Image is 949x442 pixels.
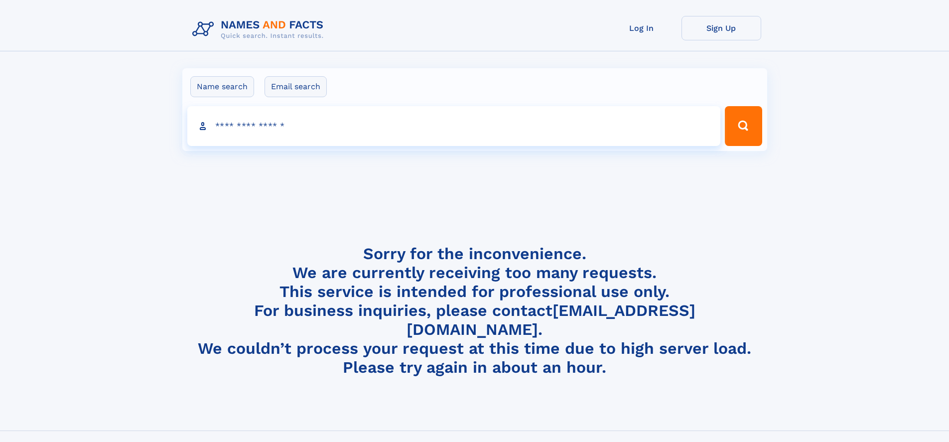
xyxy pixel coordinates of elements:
[187,106,721,146] input: search input
[602,16,681,40] a: Log In
[407,301,695,339] a: [EMAIL_ADDRESS][DOMAIN_NAME]
[265,76,327,97] label: Email search
[188,16,332,43] img: Logo Names and Facts
[190,76,254,97] label: Name search
[188,244,761,377] h4: Sorry for the inconvenience. We are currently receiving too many requests. This service is intend...
[725,106,762,146] button: Search Button
[681,16,761,40] a: Sign Up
